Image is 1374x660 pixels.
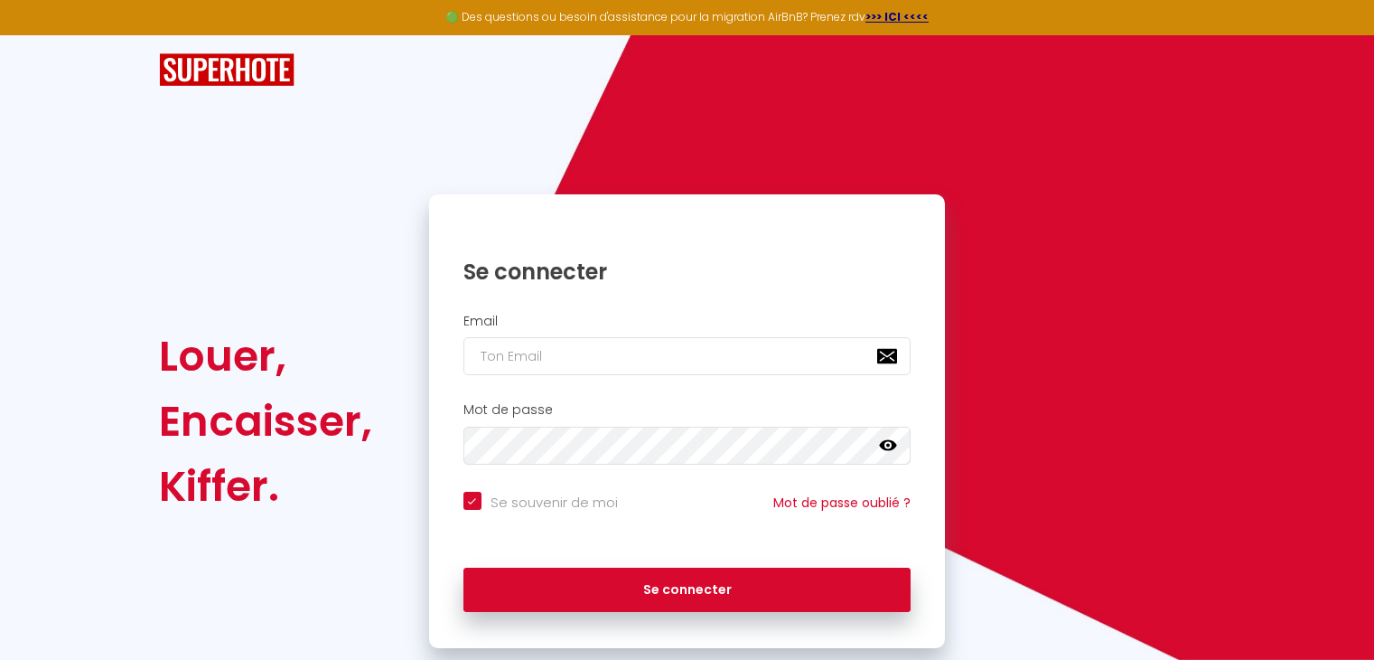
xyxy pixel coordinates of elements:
[463,314,911,329] h2: Email
[159,454,372,519] div: Kiffer.
[159,53,294,87] img: SuperHote logo
[463,402,911,418] h2: Mot de passe
[773,494,911,512] a: Mot de passe oublié ?
[463,258,911,286] h1: Se connecter
[159,389,372,454] div: Encaisser,
[159,324,372,389] div: Louer,
[865,9,929,24] a: >>> ICI <<<<
[463,568,911,613] button: Se connecter
[463,337,911,375] input: Ton Email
